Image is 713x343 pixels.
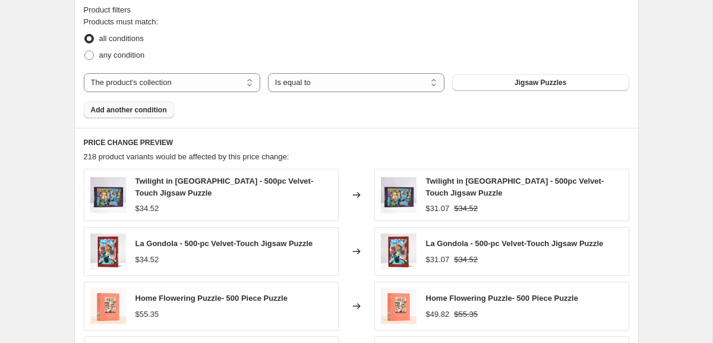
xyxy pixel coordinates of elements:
[84,4,629,16] div: Product filters
[84,138,629,147] h6: PRICE CHANGE PREVIEW
[426,239,604,248] span: La Gondola - 500-pc Velvet-Touch Jigsaw Puzzle
[90,288,126,324] img: e11df14902d0199376337e0c2a1d7c6182c58bbc513cc3af065370fe0ddd36dc_80x.jpg
[381,288,417,324] img: e11df14902d0199376337e0c2a1d7c6182c58bbc513cc3af065370fe0ddd36dc_80x.jpg
[84,152,289,161] span: 218 product variants would be affected by this price change:
[84,102,174,118] button: Add another condition
[135,239,313,248] span: La Gondola - 500-pc Velvet-Touch Jigsaw Puzzle
[426,203,450,215] div: $31.07
[135,254,159,266] div: $34.52
[426,294,578,303] span: Home Flowering Puzzle- 500 Piece Puzzle
[454,254,478,266] strike: $34.52
[426,254,450,266] div: $31.07
[135,177,314,197] span: Twilight in [GEOGRAPHIC_DATA] - 500pc Velvet-Touch Jigsaw Puzzle
[454,309,478,320] strike: $55.35
[99,34,144,43] span: all conditions
[90,177,126,213] img: 1a08f7a6ec3ca0e44be0f4188c939c1d1cb27058dcfab607ab6c40d9a1eeed1d_80x.jpg
[135,309,159,320] div: $55.35
[84,17,159,26] span: Products must match:
[426,309,450,320] div: $49.82
[381,234,417,269] img: 01e07a7fc49a793a75da72e13446785c1c561b770c1dc69cdc9a63e780f6b0d2_80x.jpg
[452,74,629,91] button: Jigsaw Puzzles
[454,203,478,215] strike: $34.52
[135,294,288,303] span: Home Flowering Puzzle- 500 Piece Puzzle
[90,234,126,269] img: 01e07a7fc49a793a75da72e13446785c1c561b770c1dc69cdc9a63e780f6b0d2_80x.jpg
[91,105,167,115] span: Add another condition
[99,51,145,59] span: any condition
[515,78,566,87] span: Jigsaw Puzzles
[381,177,417,213] img: 1a08f7a6ec3ca0e44be0f4188c939c1d1cb27058dcfab607ab6c40d9a1eeed1d_80x.jpg
[426,177,604,197] span: Twilight in [GEOGRAPHIC_DATA] - 500pc Velvet-Touch Jigsaw Puzzle
[135,203,159,215] div: $34.52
